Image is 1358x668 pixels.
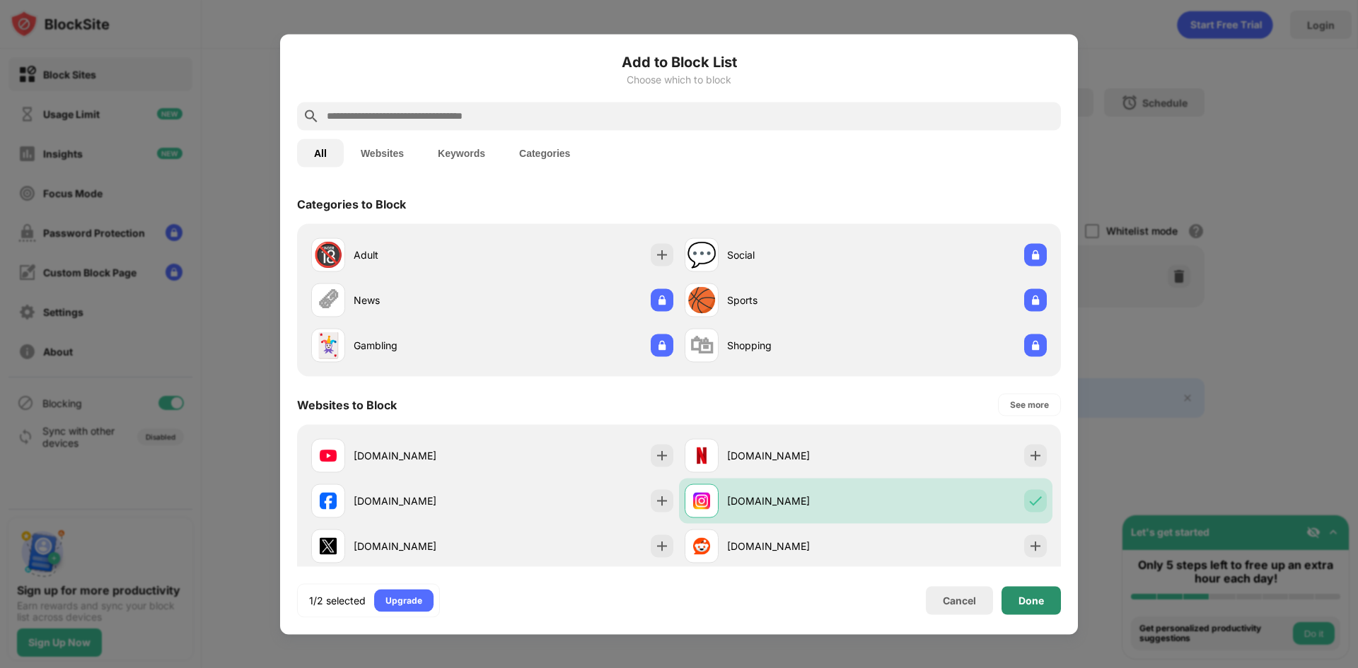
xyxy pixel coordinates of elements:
div: 🏀 [687,286,716,315]
button: Websites [344,139,421,167]
div: Websites to Block [297,397,397,411]
img: favicons [320,537,337,554]
div: [DOMAIN_NAME] [727,448,866,463]
img: favicons [320,447,337,464]
button: Categories [502,139,587,167]
div: Sports [727,293,866,307]
div: 🃏 [313,331,343,360]
div: Adult [354,247,492,262]
div: Done [1018,594,1044,606]
button: All [297,139,344,167]
div: [DOMAIN_NAME] [727,493,866,508]
div: Choose which to block [297,74,1061,85]
div: [DOMAIN_NAME] [354,493,492,508]
div: 1/2 selected [309,593,366,607]
h6: Add to Block List [297,51,1061,72]
div: 💬 [687,240,716,269]
div: Gambling [354,338,492,353]
img: favicons [320,492,337,509]
button: Keywords [421,139,502,167]
div: Cancel [943,594,976,607]
div: 🗞 [316,286,340,315]
img: favicons [693,492,710,509]
div: Shopping [727,338,866,353]
div: [DOMAIN_NAME] [354,448,492,463]
div: See more [1010,397,1049,411]
div: Categories to Block [297,197,406,211]
div: [DOMAIN_NAME] [727,539,866,553]
img: favicons [693,447,710,464]
div: Upgrade [385,593,422,607]
div: 🔞 [313,240,343,269]
div: News [354,293,492,307]
img: search.svg [303,107,320,124]
img: favicons [693,537,710,554]
div: Social [727,247,866,262]
div: 🛍 [690,331,714,360]
div: [DOMAIN_NAME] [354,539,492,553]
